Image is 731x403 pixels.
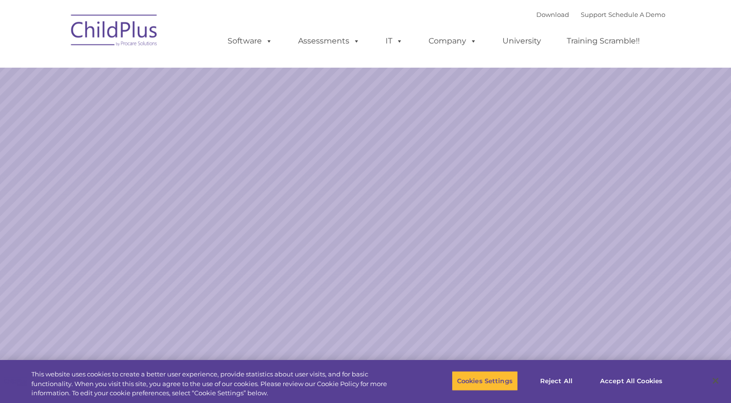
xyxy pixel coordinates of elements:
[66,8,163,56] img: ChildPlus by Procare Solutions
[557,31,649,51] a: Training Scramble!!
[536,11,665,18] font: |
[288,31,370,51] a: Assessments
[31,370,402,398] div: This website uses cookies to create a better user experience, provide statistics about user visit...
[581,11,606,18] a: Support
[452,371,518,391] button: Cookies Settings
[536,11,569,18] a: Download
[705,370,726,391] button: Close
[218,31,282,51] a: Software
[608,11,665,18] a: Schedule A Demo
[419,31,487,51] a: Company
[376,31,413,51] a: IT
[493,31,551,51] a: University
[595,371,668,391] button: Accept All Cookies
[526,371,587,391] button: Reject All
